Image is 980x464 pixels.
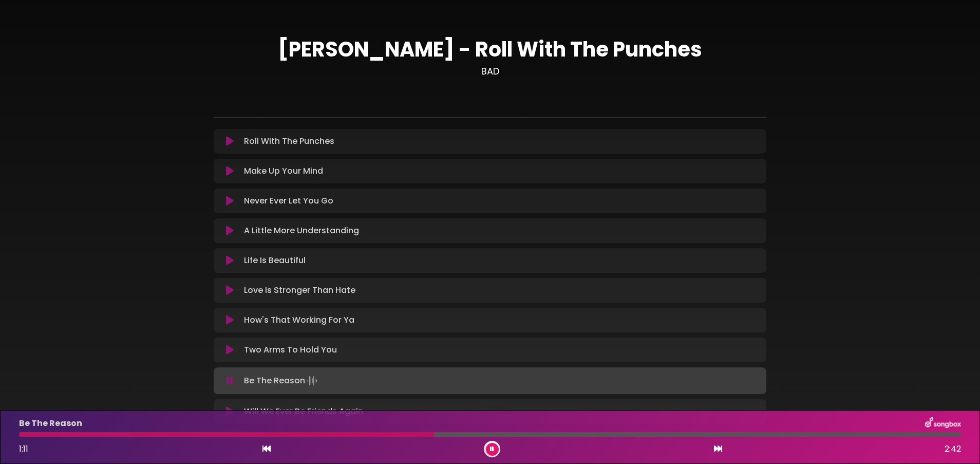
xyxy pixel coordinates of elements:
[244,165,323,177] p: Make Up Your Mind
[244,284,355,296] p: Love Is Stronger Than Hate
[19,417,82,430] p: Be The Reason
[305,374,319,388] img: waveform4.gif
[244,195,333,207] p: Never Ever Let You Go
[244,374,319,388] p: Be The Reason
[19,443,28,455] span: 1:11
[244,254,306,267] p: Life Is Beautiful
[244,314,354,326] p: How's That Working For Ya
[244,405,363,418] p: Will We Ever Be Friends Again
[214,66,766,77] h3: BAD
[214,37,766,62] h1: [PERSON_NAME] - Roll With The Punches
[244,225,359,237] p: A Little More Understanding
[244,135,334,147] p: Roll With The Punches
[244,344,337,356] p: Two Arms To Hold You
[945,443,961,455] span: 2:42
[925,417,961,430] img: songbox-logo-white.png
